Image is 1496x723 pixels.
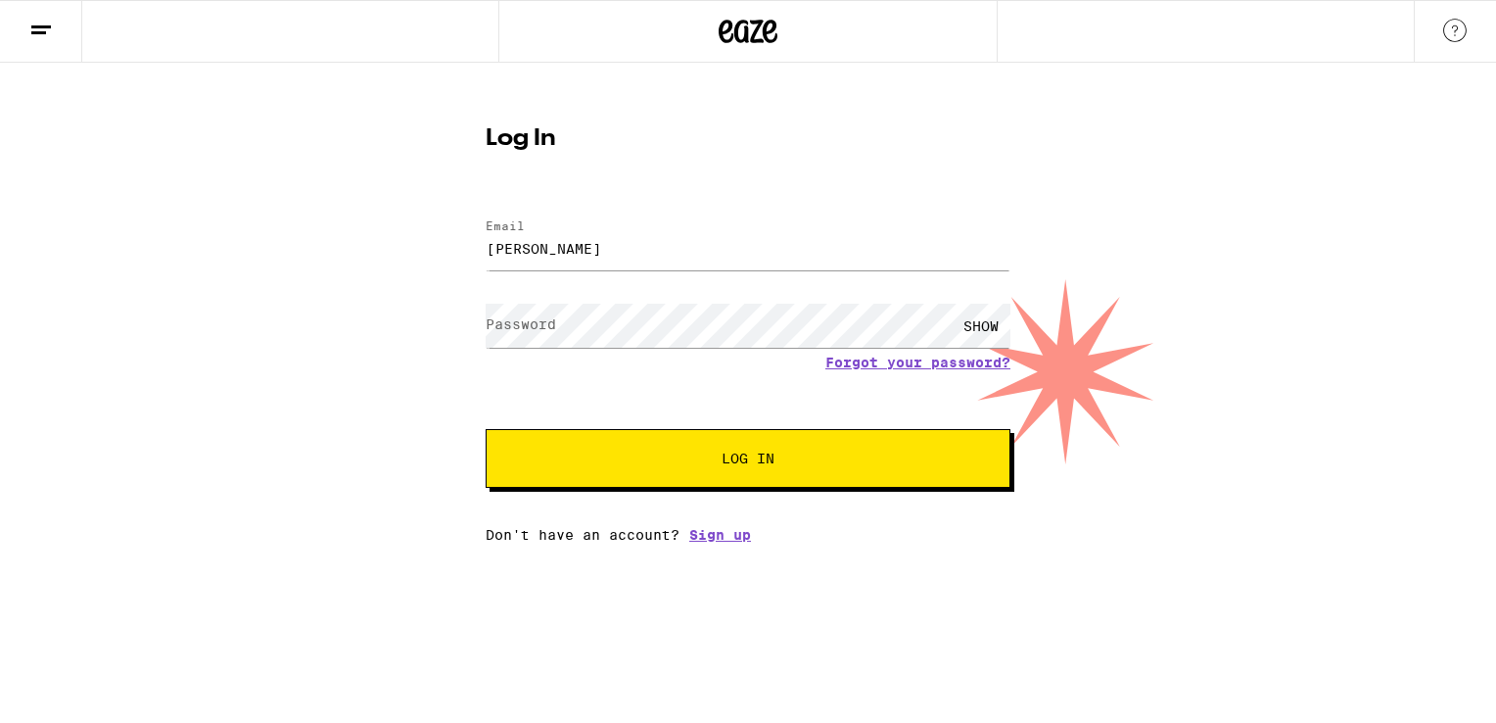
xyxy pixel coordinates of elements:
span: Hi. Need any help? [12,14,141,29]
div: Don't have an account? [486,527,1010,543]
a: Sign up [689,527,751,543]
button: Log In [486,429,1010,488]
label: Password [486,316,556,332]
h1: Log In [486,127,1010,151]
a: Forgot your password? [825,355,1010,370]
input: Email [486,226,1010,270]
label: Email [486,219,525,232]
div: SHOW [952,304,1010,348]
span: Log In [722,452,774,465]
